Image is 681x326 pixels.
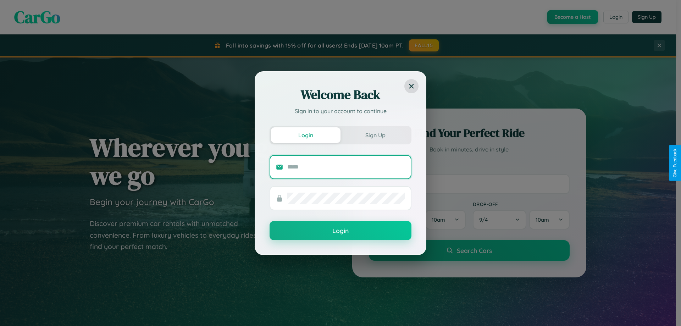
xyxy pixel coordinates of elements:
[270,86,411,103] h2: Welcome Back
[340,127,410,143] button: Sign Up
[672,149,677,177] div: Give Feedback
[270,107,411,115] p: Sign in to your account to continue
[270,221,411,240] button: Login
[271,127,340,143] button: Login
